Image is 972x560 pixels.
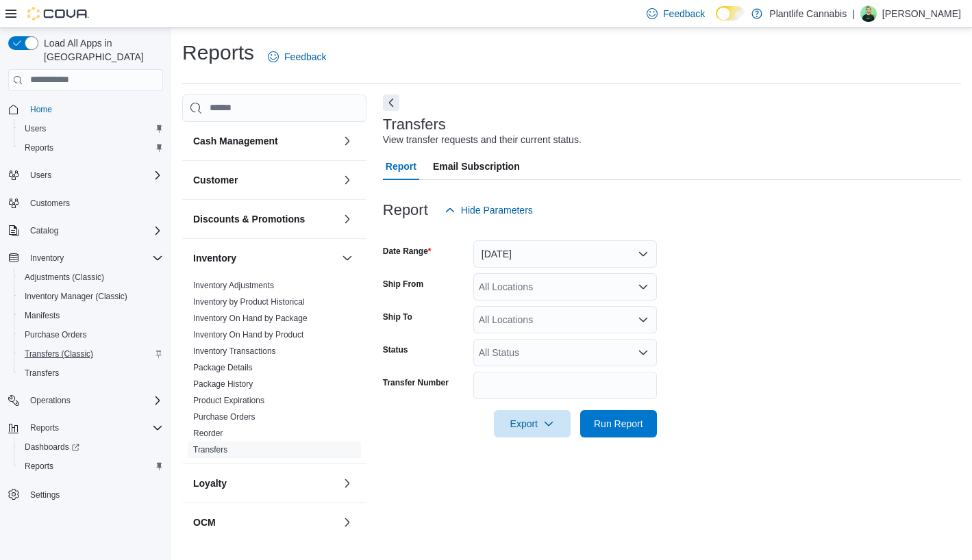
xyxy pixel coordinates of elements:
a: Settings [25,487,65,503]
button: Loyalty [339,475,356,492]
label: Transfer Number [383,377,449,388]
a: Adjustments (Classic) [19,269,110,285]
button: Cash Management [339,133,356,149]
label: Ship From [383,279,423,290]
button: Open list of options [638,314,649,325]
nav: Complex example [8,94,163,540]
button: Operations [3,391,169,410]
button: Inventory [3,249,169,268]
a: Purchase Orders [19,327,92,343]
span: Email Subscription [433,153,520,180]
button: Users [14,119,169,138]
h3: Customer [193,173,238,187]
a: Dashboards [14,437,169,457]
span: Transfers (Classic) [19,346,163,362]
span: Adjustments (Classic) [19,269,163,285]
button: Run Report [580,410,657,437]
div: Inventory [182,277,366,463]
label: Date Range [383,246,432,257]
span: Reports [25,461,53,472]
span: Manifests [19,307,163,324]
a: Inventory On Hand by Package [193,314,308,323]
span: Export [502,410,562,437]
button: Next [383,94,399,111]
a: Inventory Transactions [193,346,276,356]
a: Purchase Orders [193,412,256,422]
span: Users [30,170,51,181]
button: Customer [339,172,356,188]
span: Report [386,153,416,180]
span: Customers [30,198,70,209]
button: OCM [193,516,336,529]
p: Plantlife Cannabis [769,5,847,22]
a: Reorder [193,429,223,438]
span: Reports [19,458,163,474]
button: Reports [25,420,64,436]
button: Manifests [14,306,169,325]
p: [PERSON_NAME] [882,5,961,22]
span: Package Details [193,362,253,373]
button: Operations [25,392,76,409]
h3: OCM [193,516,216,529]
span: Reports [30,422,59,433]
span: Purchase Orders [193,411,256,422]
a: Transfers (Classic) [19,346,99,362]
span: Reports [25,142,53,153]
span: Inventory Manager (Classic) [25,291,127,302]
button: Adjustments (Classic) [14,268,169,287]
a: Users [19,120,51,137]
a: Inventory Manager (Classic) [19,288,133,305]
span: Purchase Orders [19,327,163,343]
span: Run Report [594,417,643,431]
button: Settings [3,484,169,504]
button: Catalog [25,222,64,239]
span: Transfers [193,444,227,455]
span: Inventory On Hand by Product [193,329,303,340]
a: Feedback [262,43,332,71]
h3: Inventory [193,251,236,265]
span: Manifests [25,310,60,321]
a: Inventory Adjustments [193,281,274,290]
span: Home [25,101,163,118]
button: Discounts & Promotions [339,211,356,227]
button: Inventory Manager (Classic) [14,287,169,306]
button: Users [25,167,57,183]
a: Transfers [19,365,64,381]
a: Reports [19,140,59,156]
span: Users [19,120,163,137]
span: Inventory Manager (Classic) [19,288,163,305]
span: Catalog [30,225,58,236]
a: Package Details [193,363,253,372]
div: View transfer requests and their current status. [383,133,582,147]
span: Inventory [30,253,64,264]
button: [DATE] [473,240,657,268]
input: Dark Mode [716,6,745,21]
span: Users [25,167,163,183]
button: Export [494,410,571,437]
span: Transfers (Classic) [25,348,93,359]
span: Users [25,123,46,134]
span: Inventory Adjustments [193,280,274,291]
span: Transfers [25,368,59,379]
button: Customers [3,193,169,213]
span: Reports [25,420,163,436]
label: Ship To [383,311,412,322]
button: Open list of options [638,281,649,292]
span: Load All Apps in [GEOGRAPHIC_DATA] [38,36,163,64]
button: Reports [3,418,169,437]
span: Feedback [663,7,705,21]
a: Manifests [19,307,65,324]
button: Customer [193,173,336,187]
button: Inventory [193,251,336,265]
img: Cova [27,7,89,21]
span: Reorder [193,428,223,439]
a: Product Expirations [193,396,264,405]
button: Reports [14,138,169,157]
span: Customers [25,194,163,212]
h3: Discounts & Promotions [193,212,305,226]
button: OCM [339,514,356,531]
a: Transfers [193,445,227,455]
span: Reports [19,140,163,156]
a: Package History [193,379,253,389]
